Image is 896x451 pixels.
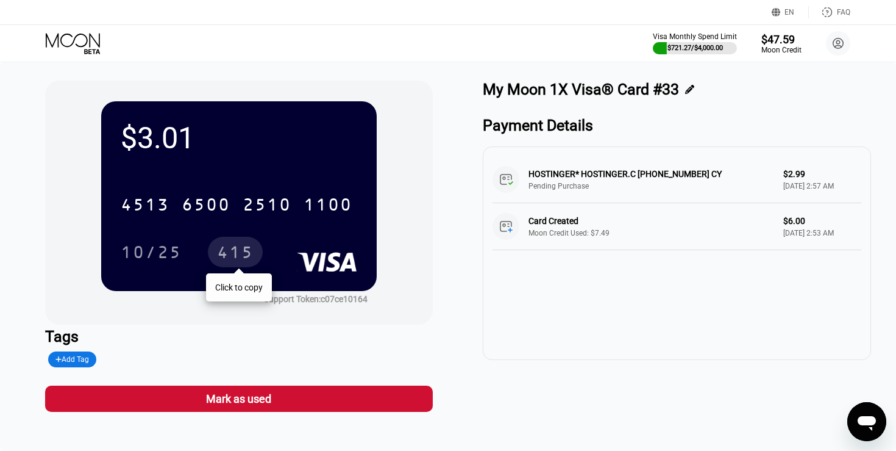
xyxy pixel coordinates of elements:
[208,237,263,267] div: 415
[761,46,802,54] div: Moon Credit
[264,294,368,304] div: Support Token: c07ce10164
[182,197,230,216] div: 6500
[243,197,291,216] div: 2510
[112,237,191,267] div: 10/25
[121,197,169,216] div: 4513
[217,244,254,264] div: 415
[761,33,802,54] div: $47.59Moon Credit
[264,294,368,304] div: Support Token:c07ce10164
[45,386,433,412] div: Mark as used
[45,328,433,345] div: Tags
[121,121,357,156] div: $3.01
[653,32,737,54] div: Visa Monthly Spend Limit$721.27/$4,000.00
[809,6,850,18] div: FAQ
[653,32,737,41] div: Visa Monthly Spend Limit
[206,392,271,406] div: Mark as used
[761,33,802,46] div: $47.59
[113,189,360,220] div: 4513650025101100
[667,44,723,52] div: $721.27 / $4,000.00
[837,8,850,16] div: FAQ
[55,355,90,364] div: Add Tag
[483,81,679,98] div: My Moon 1X Visa® Card #33
[772,6,809,18] div: EN
[483,117,871,134] div: Payment Details
[121,244,182,264] div: 10/25
[215,283,263,292] div: Click to copy
[847,402,886,441] iframe: Button to launch messaging window
[48,352,97,367] div: Add Tag
[784,8,794,16] div: EN
[304,197,352,216] div: 1100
